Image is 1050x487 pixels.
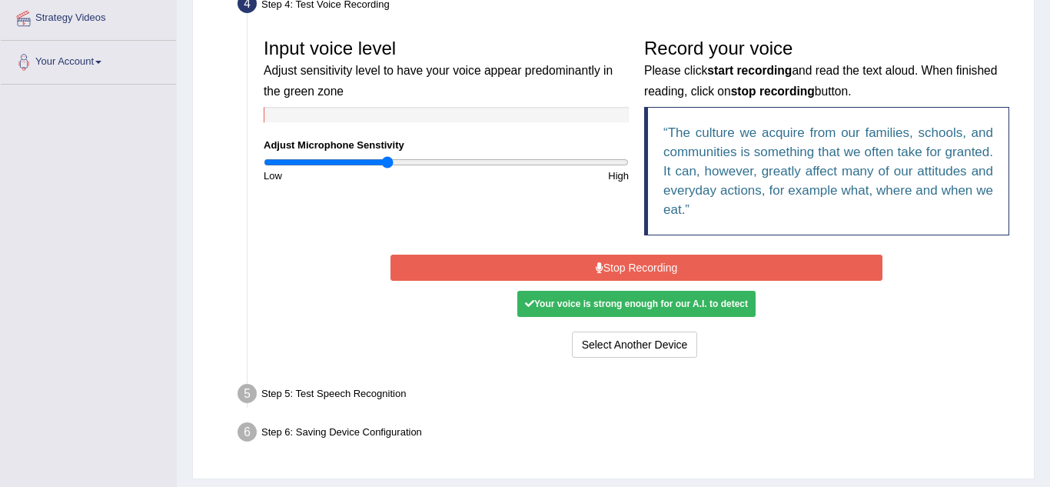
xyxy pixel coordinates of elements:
small: Adjust sensitivity level to have your voice appear predominantly in the green zone [264,64,613,97]
button: Stop Recording [390,255,882,281]
div: Low [256,168,447,183]
div: Your voice is strong enough for our A.I. to detect [517,291,756,317]
a: Your Account [1,41,176,79]
b: start recording [707,64,792,77]
label: Adjust Microphone Senstivity [264,138,404,152]
div: Step 5: Test Speech Recognition [231,379,1027,413]
q: The culture we acquire from our families, schools, and communities is something that we often tak... [663,125,993,217]
h3: Input voice level [264,38,629,99]
h3: Record your voice [644,38,1009,99]
small: Please click and read the text aloud. When finished reading, click on button. [644,64,997,97]
button: Select Another Device [572,332,698,358]
b: stop recording [731,85,815,98]
div: High [447,168,637,183]
div: Step 6: Saving Device Configuration [231,418,1027,452]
